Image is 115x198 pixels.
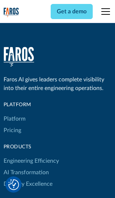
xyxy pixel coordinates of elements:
[51,4,93,19] a: Get a demo
[4,113,26,125] a: Platform
[8,179,19,190] button: Cookie Settings
[4,167,49,178] a: AI Transformation
[4,143,59,151] div: products
[4,75,112,93] div: Faros AI gives leaders complete visibility into their entire engineering operations.
[4,155,59,167] a: Engineering Efficiency
[4,47,34,67] a: home
[4,101,59,109] div: Platform
[4,125,21,136] a: Pricing
[4,47,34,67] img: Faros Logo White
[97,3,111,20] div: menu
[8,179,19,190] img: Revisit consent button
[4,8,19,18] img: Logo of the analytics and reporting company Faros.
[4,8,19,18] a: home
[4,178,52,190] a: Delivery Excellence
